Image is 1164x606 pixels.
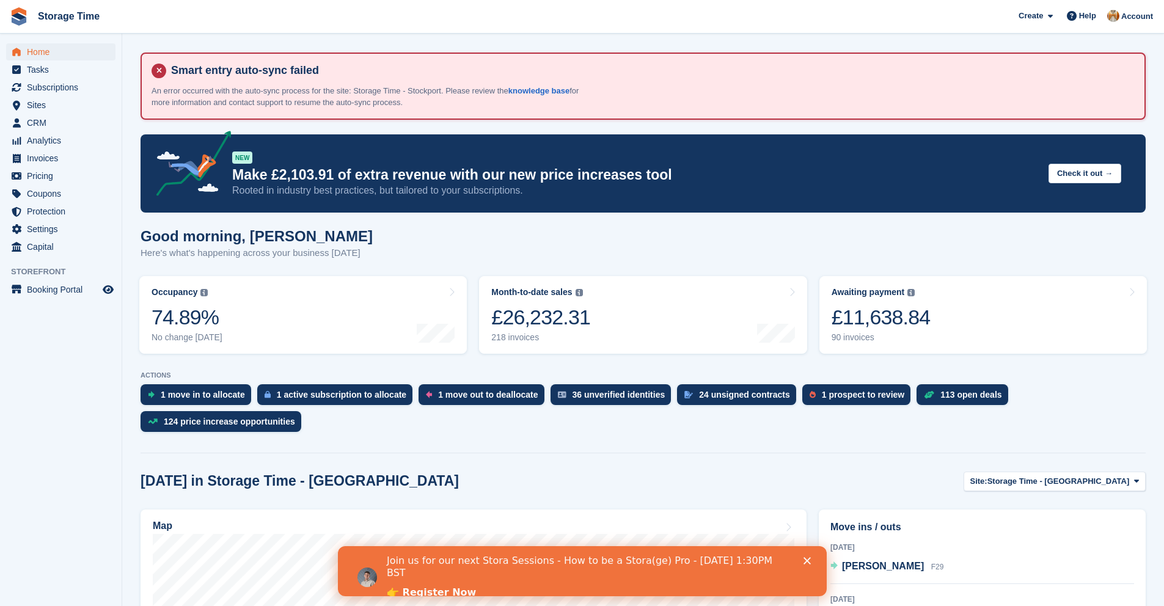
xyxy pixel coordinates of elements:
[940,390,1001,400] div: 113 open deals
[152,85,579,109] p: An error occurred with the auto-sync process for the site: Storage Time - Stockport. Please revie...
[6,43,115,60] a: menu
[49,40,138,54] a: 👉 Register Now
[152,332,222,343] div: No change [DATE]
[6,132,115,149] a: menu
[27,79,100,96] span: Subscriptions
[166,64,1135,78] h4: Smart entry auto-sync failed
[491,305,590,330] div: £26,232.31
[1049,164,1121,184] button: Check it out →
[438,390,538,400] div: 1 move out to deallocate
[6,114,115,131] a: menu
[426,391,432,398] img: move_outs_to_deallocate_icon-f764333ba52eb49d3ac5e1228854f67142a1ed5810a6f6cc68b1a99e826820c5.svg
[27,185,100,202] span: Coupons
[832,332,931,343] div: 90 invoices
[27,114,100,131] span: CRM
[27,203,100,220] span: Protection
[466,11,478,18] div: Close
[699,390,790,400] div: 24 unsigned contracts
[146,131,232,200] img: price-adjustments-announcement-icon-8257ccfd72463d97f412b2fc003d46551f7dbcb40ab6d574587a9cd5c0d94...
[153,520,172,531] h2: Map
[830,520,1134,535] h2: Move ins / outs
[6,238,115,255] a: menu
[832,305,931,330] div: £11,638.84
[27,238,100,255] span: Capital
[265,390,271,398] img: active_subscription_to_allocate_icon-d502201f5373d7db506a760aba3b589e785aa758c864c3986d89f69b8ff3...
[917,384,1014,411] a: 113 open deals
[1019,10,1043,22] span: Create
[819,276,1147,354] a: Awaiting payment £11,638.84 90 invoices
[491,287,572,298] div: Month-to-date sales
[573,390,665,400] div: 36 unverified identities
[1079,10,1096,22] span: Help
[141,411,307,438] a: 124 price increase opportunities
[200,289,208,296] img: icon-info-grey-7440780725fd019a000dd9b08b2336e03edf1995a4989e88bcd33f0948082b44.svg
[842,561,924,571] span: [PERSON_NAME]
[232,184,1039,197] p: Rooted in industry best practices, but tailored to your subscriptions.
[27,132,100,149] span: Analytics
[277,390,406,400] div: 1 active subscription to allocate
[810,391,816,398] img: prospect-51fa495bee0391a8d652442698ab0144808aea92771e9ea1ae160a38d050c398.svg
[677,384,802,411] a: 24 unsigned contracts
[139,276,467,354] a: Occupancy 74.89% No change [DATE]
[830,542,1134,553] div: [DATE]
[491,332,590,343] div: 218 invoices
[152,305,222,330] div: 74.89%
[6,61,115,78] a: menu
[27,167,100,184] span: Pricing
[6,185,115,202] a: menu
[141,246,373,260] p: Here's what's happening across your business [DATE]
[987,475,1130,487] span: Storage Time - [GEOGRAPHIC_DATA]
[161,390,245,400] div: 1 move in to allocate
[832,287,905,298] div: Awaiting payment
[11,266,122,278] span: Storefront
[6,221,115,238] a: menu
[6,97,115,114] a: menu
[164,417,295,426] div: 124 price increase opportunities
[27,43,100,60] span: Home
[27,61,100,78] span: Tasks
[257,384,419,411] a: 1 active subscription to allocate
[232,151,252,164] div: NEW
[141,371,1146,379] p: ACTIONS
[141,384,257,411] a: 1 move in to allocate
[1107,10,1119,22] img: Kizzy Sarwar
[232,166,1039,184] p: Make £2,103.91 of extra revenue with our new price increases tool
[338,546,827,596] iframe: Intercom live chat banner
[684,391,693,398] img: contract_signature_icon-13c848040528278c33f63329250d36e43548de30e8caae1d1a13099fd9432cc5.svg
[6,167,115,184] a: menu
[141,473,459,489] h2: [DATE] in Storage Time - [GEOGRAPHIC_DATA]
[148,391,155,398] img: move_ins_to_allocate_icon-fdf77a2bb77ea45bf5b3d319d69a93e2d87916cf1d5bf7949dd705db3b84f3ca.svg
[152,287,197,298] div: Occupancy
[101,282,115,297] a: Preview store
[508,86,569,95] a: knowledge base
[141,228,373,244] h1: Good morning, [PERSON_NAME]
[6,79,115,96] a: menu
[27,150,100,167] span: Invoices
[148,418,158,424] img: price_increase_opportunities-93ffe204e8149a01c8c9dc8f82e8f89637d9d84a8eef4429ea346261dce0b2c0.svg
[27,97,100,114] span: Sites
[931,563,944,571] span: F29
[419,384,550,411] a: 1 move out to deallocate
[802,384,917,411] a: 1 prospect to review
[6,281,115,298] a: menu
[551,384,678,411] a: 36 unverified identities
[6,203,115,220] a: menu
[6,150,115,167] a: menu
[830,559,943,575] a: [PERSON_NAME] F29
[33,6,104,26] a: Storage Time
[970,475,987,487] span: Site:
[27,281,100,298] span: Booking Portal
[558,391,566,398] img: verify_identity-adf6edd0f0f0b5bbfe63781bf79b02c33cf7c696d77639b501bdc392416b5a36.svg
[924,390,934,399] img: deal-1b604bf984904fb50ccaf53a9ad4b4a5d6e5aea283cecdc64d6e3604feb123c2.svg
[830,594,1134,605] div: [DATE]
[1121,10,1153,23] span: Account
[479,276,807,354] a: Month-to-date sales £26,232.31 218 invoices
[576,289,583,296] img: icon-info-grey-7440780725fd019a000dd9b08b2336e03edf1995a4989e88bcd33f0948082b44.svg
[27,221,100,238] span: Settings
[907,289,915,296] img: icon-info-grey-7440780725fd019a000dd9b08b2336e03edf1995a4989e88bcd33f0948082b44.svg
[964,472,1146,492] button: Site: Storage Time - [GEOGRAPHIC_DATA]
[822,390,904,400] div: 1 prospect to review
[10,7,28,26] img: stora-icon-8386f47178a22dfd0bd8f6a31ec36ba5ce8667c1dd55bd0f319d3a0aa187defe.svg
